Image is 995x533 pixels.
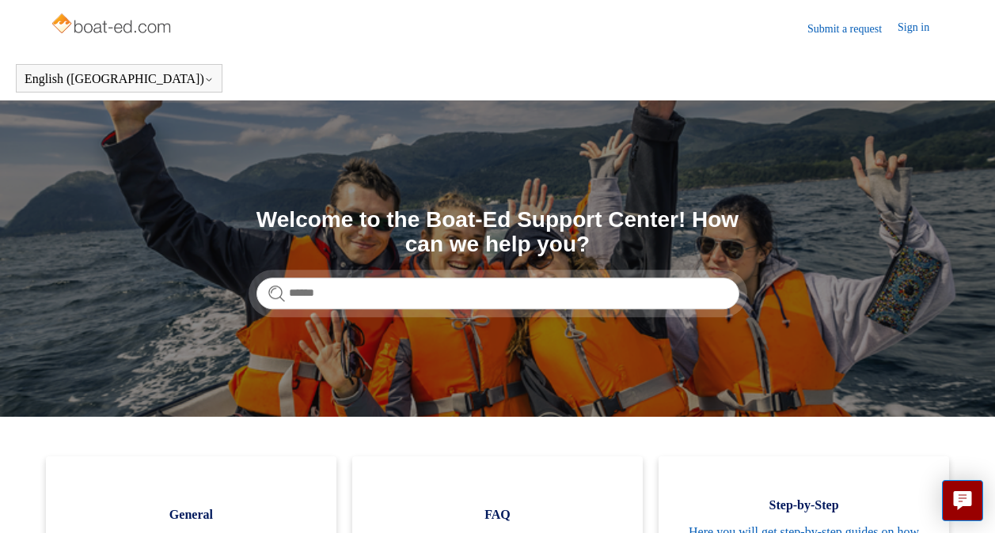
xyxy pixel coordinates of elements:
[376,505,619,524] span: FAQ
[70,505,313,524] span: General
[807,21,898,37] a: Submit a request
[942,480,983,521] button: Live chat
[50,9,176,41] img: Boat-Ed Help Center home page
[898,19,945,38] a: Sign in
[256,278,739,309] input: Search
[25,72,214,86] button: English ([GEOGRAPHIC_DATA])
[682,496,925,515] span: Step-by-Step
[256,208,739,257] h1: Welcome to the Boat-Ed Support Center! How can we help you?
